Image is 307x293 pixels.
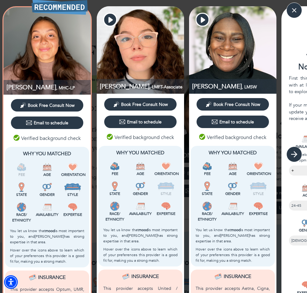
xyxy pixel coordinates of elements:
p: Expertise [154,211,178,216]
img: Fee [17,162,26,172]
img: Race/<br />Ethnicity [17,202,26,212]
img: Age [42,162,52,172]
div: Accessibility Menu [4,275,18,289]
img: Style [157,181,174,191]
p: Why You Matched [196,149,270,156]
p: State [10,192,33,197]
span: , LMSW [242,84,257,90]
p: You let us know that is most important to you, and [PERSON_NAME] has strong expertise in that area. [10,228,84,245]
p: LMFT-Associate [100,82,184,91]
p: MHC-LP [7,83,91,92]
img: Expertise [161,201,171,211]
p: State [196,191,219,196]
p: You let us know that is most important to you, and [PERSON_NAME] has strong expertise in that area. [196,227,270,244]
img: Race/<br />Ethnicity [110,201,119,211]
p: Gender [129,191,152,196]
img: Race/<br />Ethnicity [202,201,212,211]
p: Gender [36,192,59,197]
p: Verified background check [199,134,266,141]
p: Hover over the icons above to learn which of your preferences this provider is a good fit for, ma... [10,247,84,264]
div: Email to schedule [212,119,254,125]
img: Age [228,161,237,171]
p: Verified background check [13,135,81,142]
button: Email to schedule [11,117,83,129]
p: State [103,191,126,196]
p: Insurance [131,273,159,280]
b: mood [231,227,241,232]
p: Race/ Ethnicity [196,211,219,222]
p: Style [61,192,84,197]
img: State [17,182,26,192]
img: Samantha Fantauzzi profile [97,6,184,94]
p: Hover over the icons above to learn which of your preferences this provider is a good fit for, ma... [103,246,178,263]
span: Book Free Consult Now [121,102,168,107]
img: Orientation [254,161,263,171]
img: State [110,181,119,191]
img: Style [250,181,267,191]
p: Expertise [247,211,270,216]
p: Fee [103,171,126,176]
img: Orientation [68,162,77,172]
img: Availability [42,202,52,212]
p: Availability [221,211,244,216]
p: Expertise [61,212,84,217]
p: Availability [36,212,59,217]
button: Book Free Consult Now [104,98,177,111]
p: Verified background check [107,134,174,141]
b: mood [139,227,148,232]
div: This provider is licensed to work in your state. [10,182,33,197]
img: Kathleen Larsen profile [3,7,91,95]
p: Age [36,172,59,177]
p: Availability [129,211,152,216]
img: Orientation [161,161,171,171]
img: Gender [228,181,237,191]
img: Gender [136,181,145,191]
img: Fee [202,161,212,171]
p: Age [129,171,152,176]
img: Availability [136,201,145,211]
p: Race/ Ethnicity [103,211,126,222]
p: Style [154,191,178,196]
p: Why You Matched [103,149,178,156]
img: Expertise [68,202,77,212]
button: Book Free Consult Now [197,98,269,111]
p: Style [247,191,270,196]
p: Fee [10,172,33,177]
div: This provider is licensed to work in your state. [103,181,126,196]
span: Book Free Consult Now [213,102,260,107]
img: Availability [228,201,237,211]
span: , LMFT-Associate [149,84,183,90]
p: LMSW [192,82,276,91]
p: Orientation [61,172,84,177]
img: State [202,181,212,191]
div: Email to schedule [26,120,68,126]
button: Email to schedule [104,116,177,128]
span: Book Free Consult Now [28,102,75,108]
div: Email to schedule [119,119,162,125]
img: Age [136,161,145,171]
p: You let us know that is most important to you, and [PERSON_NAME] has strong expertise in that area. [103,227,178,244]
p: Why You Matched [10,150,84,157]
p: Fee [196,171,219,176]
img: Expertise [254,201,263,211]
p: Insurance [224,273,251,280]
p: Age [221,171,244,176]
img: Style [64,182,81,192]
p: Orientation [154,171,178,176]
img: Fee [110,161,119,171]
img: Gender [42,182,52,192]
p: Gender [221,191,244,196]
span: , MHC-LP [56,85,75,91]
p: Orientation [247,171,270,176]
button: Book Free Consult Now [11,99,83,112]
p: Hover over the icons above to learn which of your preferences this provider is a good fit for, ma... [196,246,270,263]
b: mood [45,228,55,233]
button: Email to schedule [197,116,269,128]
p: Race/ Ethnicity [10,212,33,223]
img: Shaunte Gardener profile [189,6,276,94]
p: Insurance [38,274,66,281]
